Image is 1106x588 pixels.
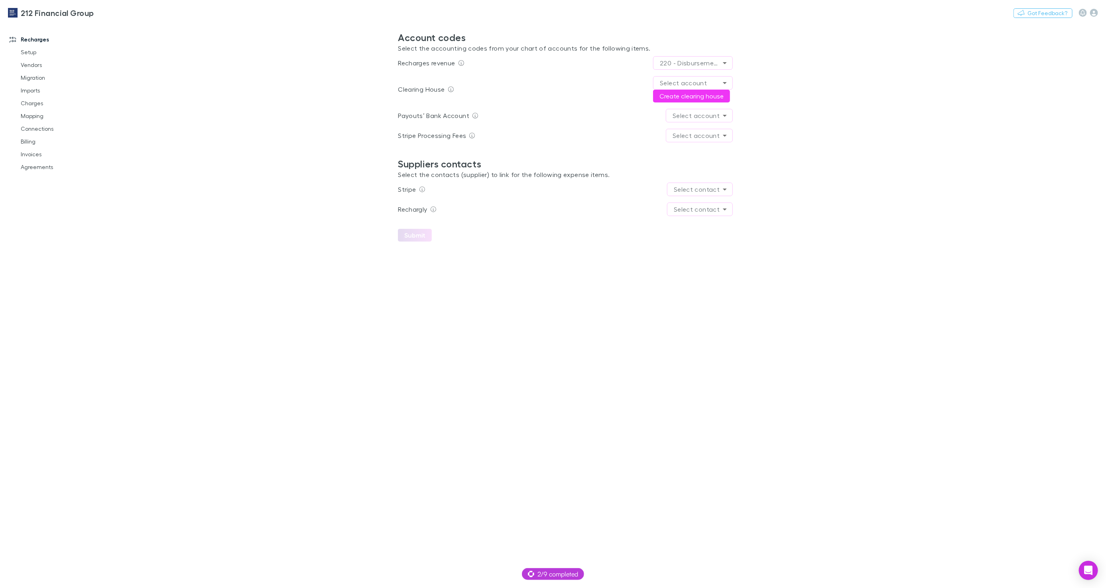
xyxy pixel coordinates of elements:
[13,161,106,173] a: Agreements
[666,129,732,142] div: Select account
[13,46,106,59] a: Setup
[653,90,730,102] button: Create clearing house
[666,109,732,122] div: Select account
[398,43,733,53] p: Select the accounting codes from your chart of accounts for the following items.
[398,85,445,94] p: Clearing House
[398,158,733,170] h2: Suppliers contacts
[398,205,427,214] p: Rechargly
[398,185,416,194] p: Stripe
[13,84,106,97] a: Imports
[653,77,732,89] div: Select account
[13,71,106,84] a: Migration
[667,203,732,216] div: Select contact
[398,131,466,140] p: Stripe Processing Fees
[1014,8,1073,18] button: Got Feedback?
[13,97,106,110] a: Charges
[398,111,469,120] p: Payouts’ Bank Account
[398,170,733,179] p: Select the contacts (supplier) to link for the following expense items.
[1079,561,1098,580] div: Open Intercom Messenger
[13,110,106,122] a: Mapping
[398,58,455,68] p: Recharges revenue
[21,8,94,18] h3: 212 Financial Group
[2,33,106,46] a: Recharges
[667,183,732,196] div: Select contact
[13,148,106,161] a: Invoices
[13,59,106,71] a: Vendors
[13,135,106,148] a: Billing
[8,8,18,18] img: 212 Financial Group's Logo
[13,122,106,135] a: Connections
[398,229,432,242] button: Submit
[653,57,732,69] div: 220 - Disbursement Fees: Software Subscriptions
[3,3,99,22] a: 212 Financial Group
[398,32,733,43] h2: Account codes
